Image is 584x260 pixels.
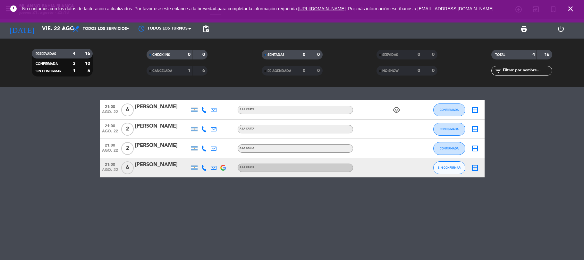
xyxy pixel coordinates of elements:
[346,6,494,11] a: . Por más información escríbanos a [EMAIL_ADDRESS][DOMAIN_NAME]
[135,161,190,169] div: [PERSON_NAME]
[102,129,118,137] span: ago. 22
[544,52,551,57] strong: 16
[520,25,528,33] span: print
[121,161,134,174] span: 6
[202,52,206,57] strong: 0
[152,53,170,57] span: CHECK INS
[85,61,91,66] strong: 10
[202,25,210,33] span: pending_actions
[532,52,535,57] strong: 4
[220,165,226,171] img: google-logo.png
[22,6,494,11] span: No contamos con los datos de facturación actualizados. Por favor use este enlance a la brevedad p...
[267,69,291,73] span: RE AGENDADA
[543,19,579,39] div: LOG OUT
[121,142,134,155] span: 2
[135,141,190,150] div: [PERSON_NAME]
[102,103,118,110] span: 21:00
[5,22,39,36] i: [DATE]
[433,142,465,155] button: CONFIRMADA
[303,52,305,57] strong: 0
[73,69,75,73] strong: 1
[102,141,118,148] span: 21:00
[240,147,254,149] span: A LA CARTA
[440,147,459,150] span: CONFIRMADA
[433,123,465,136] button: CONFIRMADA
[36,62,58,66] span: CONFIRMADA
[317,68,321,73] strong: 0
[317,52,321,57] strong: 0
[440,127,459,131] span: CONFIRMADA
[267,53,284,57] span: SENTADAS
[240,128,254,130] span: A LA CARTA
[88,69,91,73] strong: 6
[121,123,134,136] span: 2
[202,68,206,73] strong: 6
[85,51,91,56] strong: 16
[102,110,118,117] span: ago. 22
[438,166,461,169] span: SIN CONFIRMAR
[382,53,398,57] span: SERVIDAS
[557,25,565,33] i: power_settings_new
[188,68,190,73] strong: 1
[418,52,420,57] strong: 0
[188,52,190,57] strong: 0
[303,68,305,73] strong: 0
[240,166,254,169] span: A LA CARTA
[433,161,465,174] button: SIN CONFIRMAR
[60,25,67,33] i: arrow_drop_down
[102,148,118,156] span: ago. 22
[73,51,75,56] strong: 4
[240,108,254,111] span: A LA CARTA
[135,122,190,130] div: [PERSON_NAME]
[440,108,459,112] span: CONFIRMADA
[432,68,436,73] strong: 0
[152,69,172,73] span: CANCELADA
[382,69,399,73] span: NO SHOW
[502,67,552,74] input: Filtrar por nombre...
[471,164,479,172] i: border_all
[36,70,61,73] span: SIN CONFIRMAR
[83,27,127,31] span: Todos los servicios
[102,160,118,168] span: 21:00
[102,168,118,175] span: ago. 22
[298,6,346,11] a: [URL][DOMAIN_NAME]
[418,68,420,73] strong: 0
[495,67,502,75] i: filter_list
[36,52,56,56] span: RESERVADAS
[471,145,479,152] i: border_all
[471,125,479,133] i: border_all
[10,5,17,13] i: error
[102,122,118,129] span: 21:00
[393,106,400,114] i: child_care
[432,52,436,57] strong: 0
[471,106,479,114] i: border_all
[135,103,190,111] div: [PERSON_NAME]
[73,61,75,66] strong: 3
[567,5,574,13] i: close
[495,53,505,57] span: TOTAL
[433,103,465,116] button: CONFIRMADA
[121,103,134,116] span: 6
